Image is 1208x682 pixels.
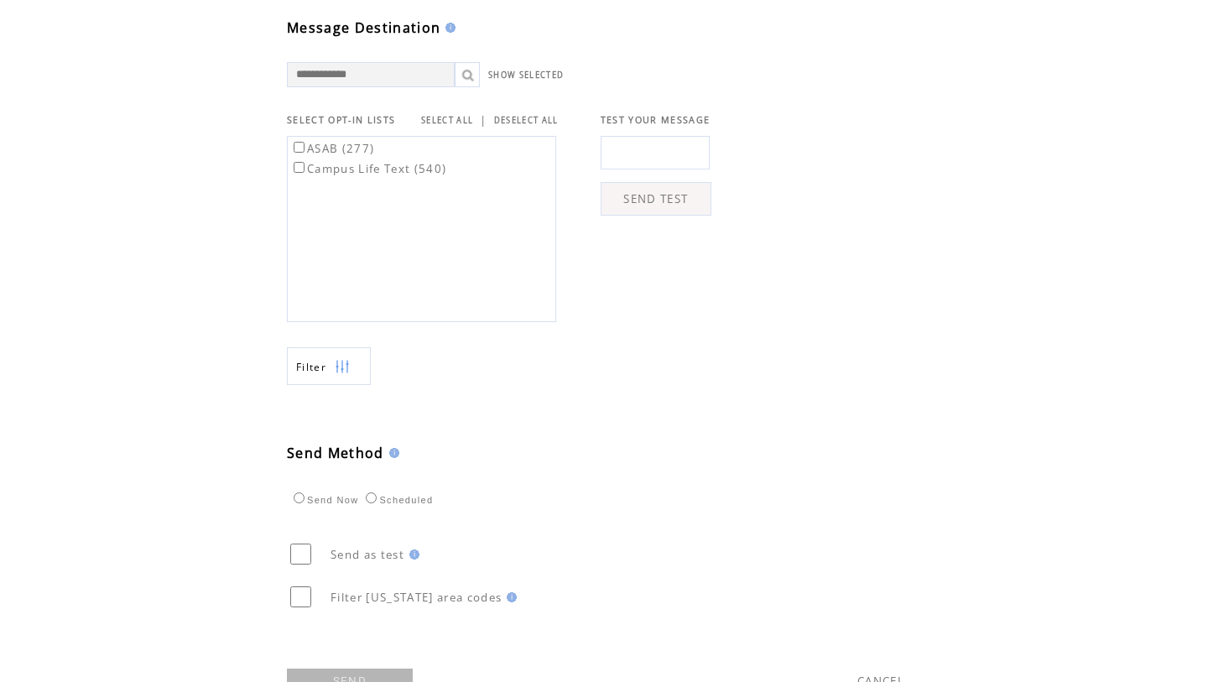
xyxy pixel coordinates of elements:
span: Message Destination [287,18,440,37]
input: ASAB (277) [294,142,305,153]
span: Send as test [331,547,404,562]
img: help.gif [502,592,517,602]
label: Campus Life Text (540) [290,161,446,176]
input: Send Now [294,492,305,503]
img: filters.png [335,348,350,386]
label: Scheduled [362,495,433,505]
img: help.gif [404,549,419,560]
span: TEST YOUR MESSAGE [601,114,711,126]
a: SELECT ALL [421,115,473,126]
input: Scheduled [366,492,377,503]
span: Send Method [287,444,384,462]
img: help.gif [384,448,399,458]
span: Filter [US_STATE] area codes [331,590,502,605]
span: Show filters [296,360,326,374]
span: | [480,112,487,128]
a: Filter [287,347,371,385]
span: SELECT OPT-IN LISTS [287,114,395,126]
input: Campus Life Text (540) [294,162,305,173]
a: SEND TEST [601,182,711,216]
img: help.gif [440,23,456,33]
label: Send Now [289,495,358,505]
label: ASAB (277) [290,141,374,156]
a: DESELECT ALL [494,115,559,126]
a: SHOW SELECTED [488,70,564,81]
